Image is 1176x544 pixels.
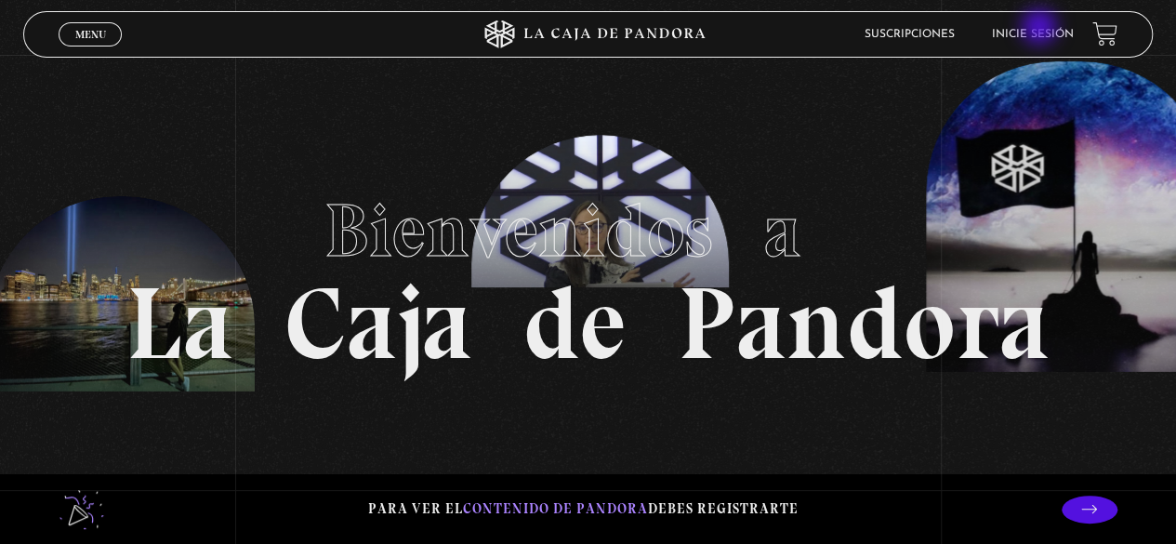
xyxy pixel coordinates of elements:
a: View your shopping cart [1092,21,1117,46]
span: Menu [75,29,106,40]
p: Para ver el debes registrarte [368,497,799,522]
span: contenido de Pandora [463,500,648,517]
a: Inicie sesión [992,29,1074,40]
h1: La Caja de Pandora [126,170,1050,375]
span: Bienvenidos a [324,186,852,275]
span: Cerrar [69,44,112,57]
a: Suscripciones [865,29,955,40]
